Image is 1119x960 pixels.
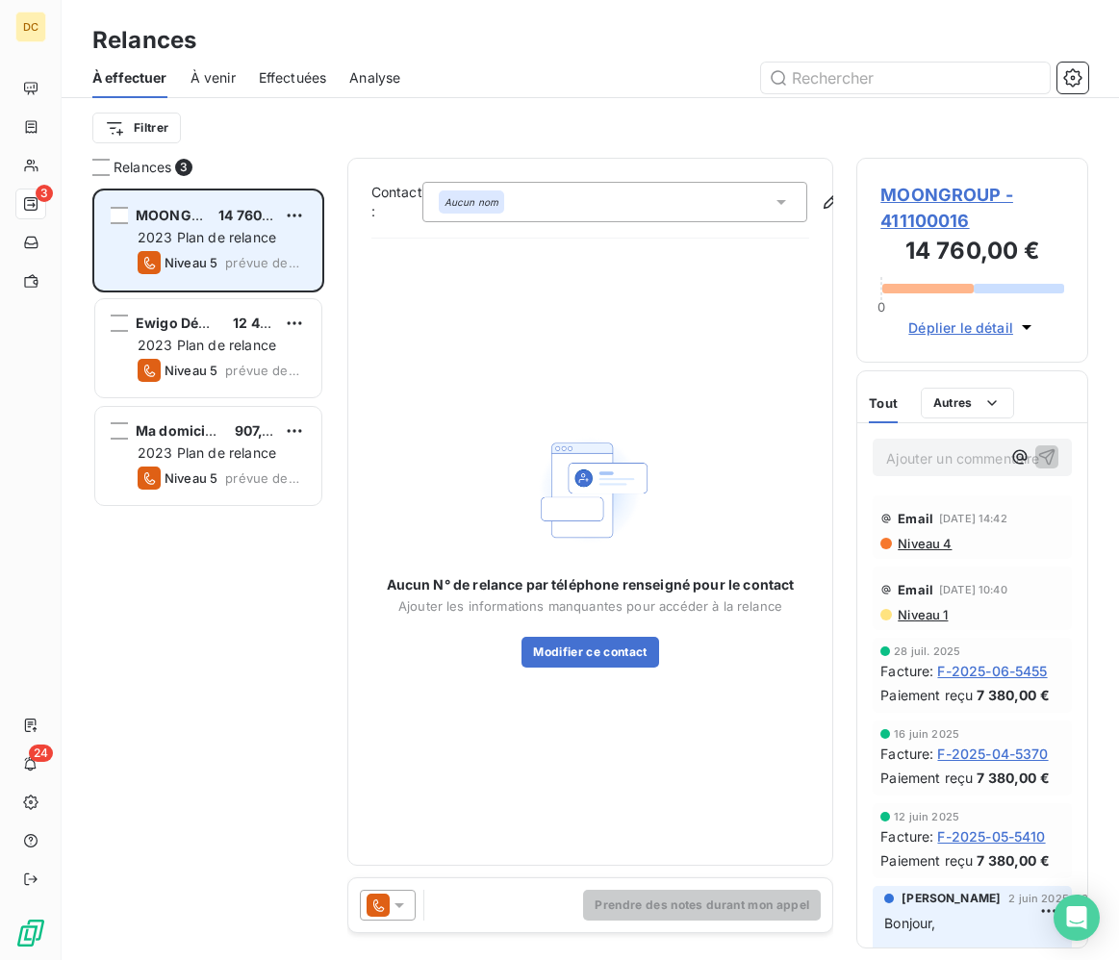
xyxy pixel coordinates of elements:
[896,607,948,622] span: Niveau 1
[136,207,229,223] span: MOONGROUP
[877,299,885,315] span: 0
[136,315,287,331] span: Ewigo Développement
[939,584,1007,595] span: [DATE] 10:40
[233,315,311,331] span: 12 483,74 €
[898,582,933,597] span: Email
[114,158,171,177] span: Relances
[977,850,1050,871] span: 7 380,00 €
[903,316,1042,339] button: Déplier le détail
[939,513,1007,524] span: [DATE] 14:42
[349,68,400,88] span: Analyse
[880,744,933,764] span: Facture :
[521,637,658,668] button: Modifier ce contact
[138,337,276,353] span: 2023 Plan de relance
[175,159,192,176] span: 3
[138,444,276,461] span: 2023 Plan de relance
[92,23,196,58] h3: Relances
[371,183,422,221] label: Contact :
[138,229,276,245] span: 2023 Plan de relance
[884,915,935,931] span: Bonjour,
[29,745,53,762] span: 24
[165,255,217,270] span: Niveau 5
[898,511,933,526] span: Email
[1054,895,1100,941] div: Open Intercom Messenger
[880,661,933,681] span: Facture :
[583,890,821,921] button: Prendre des notes durant mon appel
[908,317,1013,338] span: Déplier le détail
[165,470,217,486] span: Niveau 5
[165,363,217,378] span: Niveau 5
[218,207,297,223] span: 14 760,00 €
[92,113,181,143] button: Filtrer
[387,575,795,594] span: Aucun N° de relance par téléphone renseigné pour le contact
[894,728,959,740] span: 16 juin 2025
[880,182,1064,234] span: MOONGROUP - 411100016
[136,422,247,439] span: Ma domiciliation
[977,685,1050,705] span: 7 380,00 €
[36,185,53,202] span: 3
[761,63,1050,93] input: Rechercher
[225,470,306,486] span: prévue depuis 2 jours
[92,189,324,960] div: grid
[225,363,306,378] span: prévue depuis 2 jours
[15,12,46,42] div: DC
[921,388,1014,418] button: Autres
[15,918,46,948] img: Logo LeanPay
[398,598,782,614] span: Ajouter les informations manquantes pour accéder à la relance
[880,826,933,846] span: Facture :
[937,661,1047,681] span: F-2025-06-5455
[191,68,236,88] span: À venir
[1008,893,1105,904] span: 2 juin 2025, 09:57
[869,395,898,411] span: Tout
[92,68,167,88] span: À effectuer
[259,68,327,88] span: Effectuées
[235,422,290,439] span: 907,14 €
[225,255,306,270] span: prévue depuis 2 jours
[880,234,1064,272] h3: 14 760,00 €
[880,768,973,788] span: Paiement reçu
[937,826,1045,846] span: F-2025-05-5410
[977,768,1050,788] span: 7 380,00 €
[894,645,960,657] span: 28 juil. 2025
[894,811,959,822] span: 12 juin 2025
[937,744,1048,764] span: F-2025-04-5370
[896,536,952,551] span: Niveau 4
[880,850,973,871] span: Paiement reçu
[528,428,651,552] img: Empty state
[880,685,973,705] span: Paiement reçu
[445,195,498,209] em: Aucun nom
[902,890,1001,907] span: [PERSON_NAME]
